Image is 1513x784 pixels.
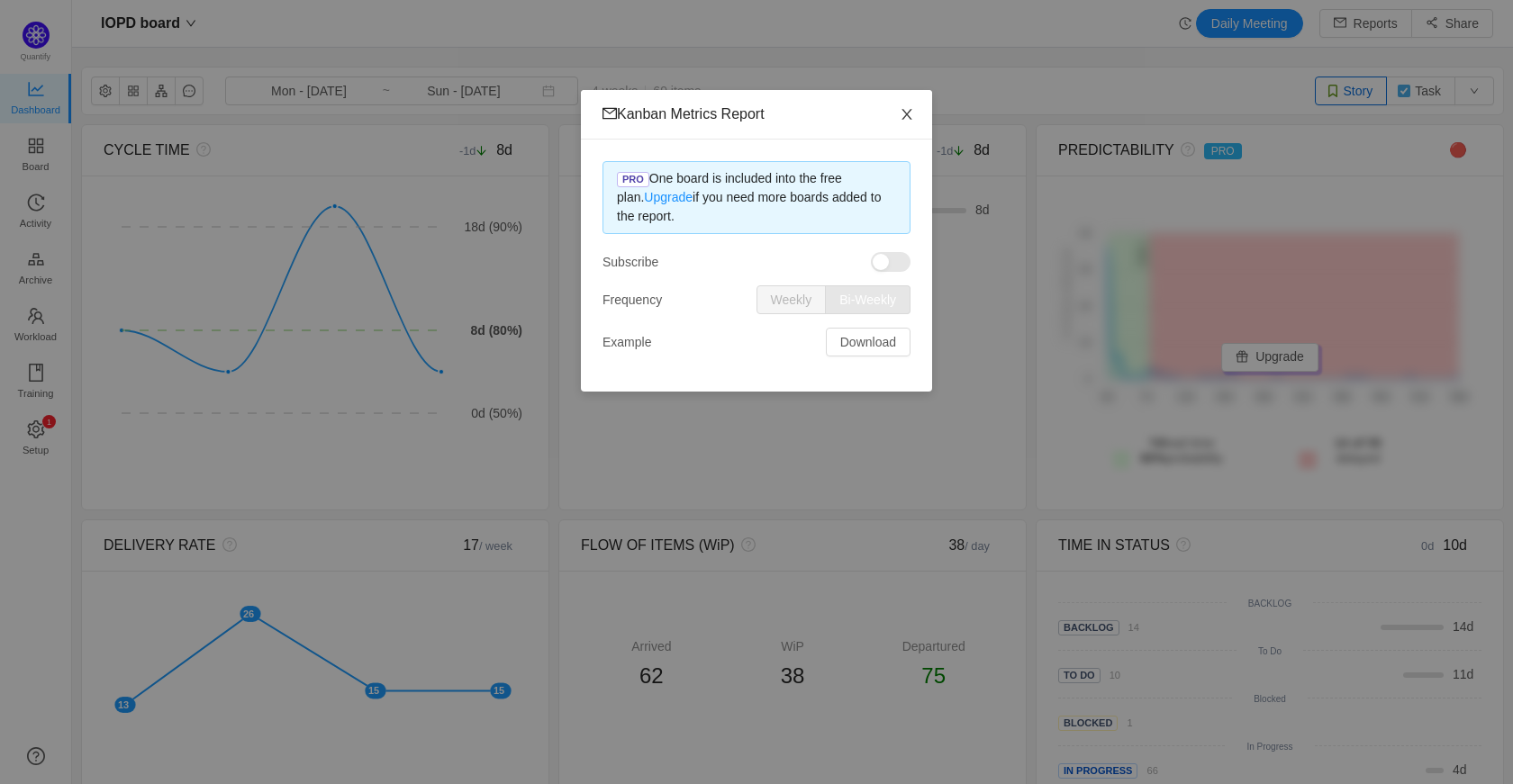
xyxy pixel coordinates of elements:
[602,253,658,272] span: Subscribe
[617,172,649,187] span: PRO
[882,90,932,140] button: Close
[602,106,617,121] i: icon: mail
[839,293,896,307] span: Bi-Weekly
[826,328,911,356] button: Download
[602,291,662,310] span: Frequency
[771,293,812,307] span: Weekly
[617,171,881,223] span: One board is included into the free plan. if you need more boards added to the report.
[602,333,651,352] span: Example
[900,107,914,122] i: icon: close
[602,106,765,122] span: Kanban Metrics Report
[644,190,693,204] a: Upgrade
